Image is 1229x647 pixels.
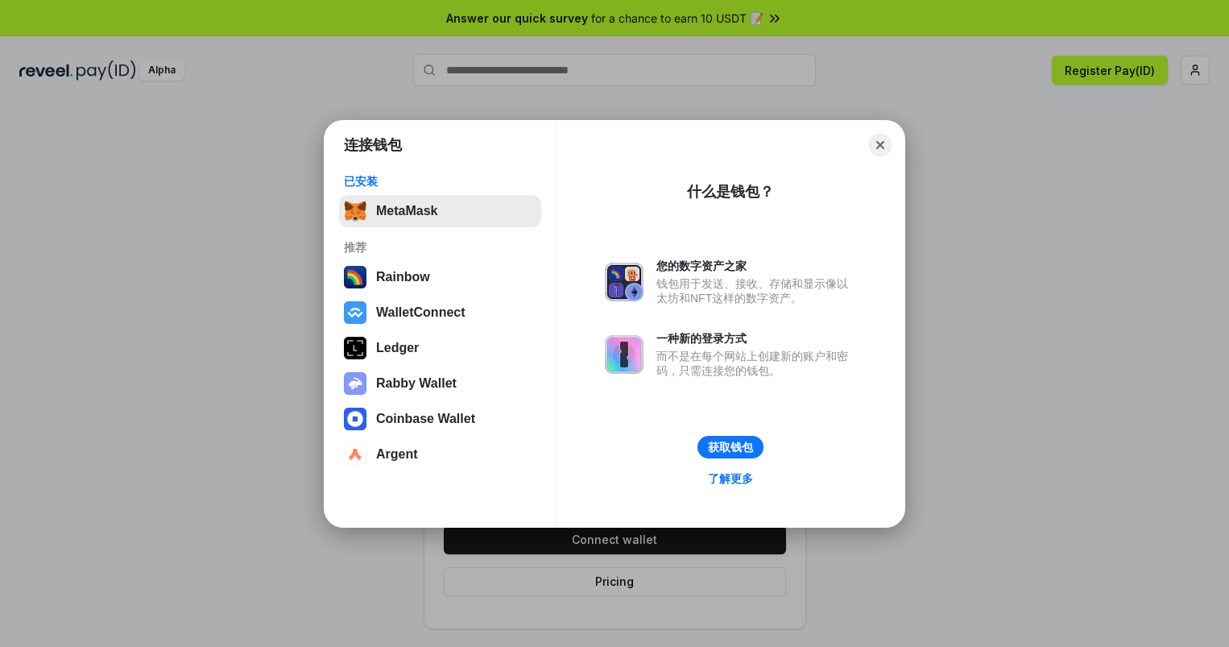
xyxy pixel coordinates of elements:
div: 一种新的登录方式 [656,331,856,346]
img: svg+xml,%3Csvg%20width%3D%2228%22%20height%3D%2228%22%20viewBox%3D%220%200%2028%2028%22%20fill%3D... [344,443,366,466]
button: Argent [339,438,541,471]
button: Rabby Wallet [339,367,541,400]
div: 您的数字资产之家 [656,259,856,273]
img: svg+xml,%3Csvg%20width%3D%2228%22%20height%3D%2228%22%20viewBox%3D%220%200%2028%2028%22%20fill%3D... [344,408,366,430]
div: Ledger [376,341,419,355]
button: Close [869,134,892,156]
img: svg+xml,%3Csvg%20xmlns%3D%22http%3A%2F%2Fwww.w3.org%2F2000%2Fsvg%22%20fill%3D%22none%22%20viewBox... [605,263,643,301]
img: svg+xml,%3Csvg%20xmlns%3D%22http%3A%2F%2Fwww.w3.org%2F2000%2Fsvg%22%20width%3D%2228%22%20height%3... [344,337,366,359]
div: 什么是钱包？ [687,182,774,201]
div: 已安装 [344,174,536,189]
button: MetaMask [339,195,541,227]
div: Rainbow [376,270,430,284]
img: svg+xml,%3Csvg%20width%3D%2228%22%20height%3D%2228%22%20viewBox%3D%220%200%2028%2028%22%20fill%3D... [344,301,366,324]
button: 获取钱包 [697,436,763,458]
img: svg+xml,%3Csvg%20width%3D%22120%22%20height%3D%22120%22%20viewBox%3D%220%200%20120%20120%22%20fil... [344,266,366,288]
a: 了解更多 [698,468,763,489]
div: MetaMask [376,204,437,218]
button: Rainbow [339,261,541,293]
div: Argent [376,447,418,462]
div: WalletConnect [376,305,466,320]
h1: 连接钱包 [344,135,402,155]
div: 获取钱包 [708,440,753,454]
div: 而不是在每个网站上创建新的账户和密码，只需连接您的钱包。 [656,349,856,378]
img: svg+xml,%3Csvg%20fill%3D%22none%22%20height%3D%2233%22%20viewBox%3D%220%200%2035%2033%22%20width%... [344,200,366,222]
button: Ledger [339,332,541,364]
div: 推荐 [344,240,536,255]
div: Coinbase Wallet [376,412,475,426]
div: 钱包用于发送、接收、存储和显示像以太坊和NFT这样的数字资产。 [656,276,856,305]
button: WalletConnect [339,297,541,329]
img: svg+xml,%3Csvg%20xmlns%3D%22http%3A%2F%2Fwww.w3.org%2F2000%2Fsvg%22%20fill%3D%22none%22%20viewBox... [344,372,366,395]
div: Rabby Wallet [376,376,457,391]
button: Coinbase Wallet [339,403,541,435]
img: svg+xml,%3Csvg%20xmlns%3D%22http%3A%2F%2Fwww.w3.org%2F2000%2Fsvg%22%20fill%3D%22none%22%20viewBox... [605,335,643,374]
div: 了解更多 [708,471,753,486]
